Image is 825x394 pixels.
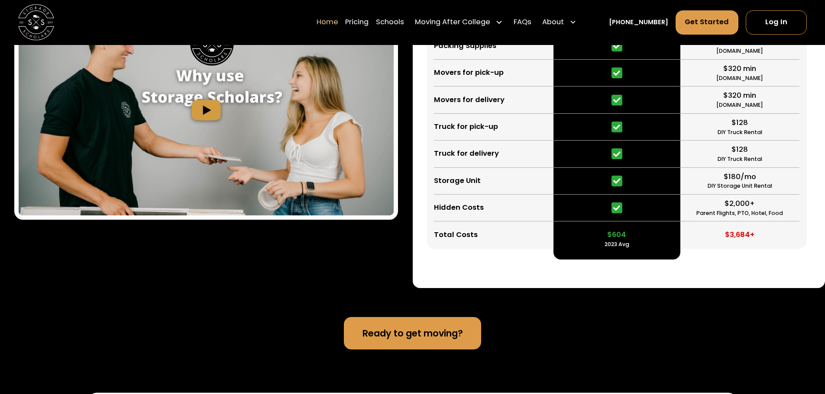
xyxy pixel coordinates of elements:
div: DIY Truck Rental [718,128,762,137]
img: Storage Scholars - How it Works video. [19,5,394,215]
div: [DOMAIN_NAME] [716,74,763,83]
a: Home [317,10,338,35]
div: [DOMAIN_NAME] [716,47,763,55]
a: Log In [746,10,807,35]
a: [PHONE_NUMBER] [609,18,668,27]
div: $2,000+ [725,199,755,209]
a: FAQs [514,10,531,35]
div: $320 min [723,90,756,101]
div: Moving After College [415,17,490,28]
div: $320 min [723,64,756,74]
div: $180/mo [724,172,756,183]
div: Total Costs [434,230,478,240]
div: Truck for delivery [434,148,499,159]
a: open lightbox [19,5,394,215]
img: Storage Scholars main logo [18,4,54,40]
div: About [539,10,580,35]
a: Schools [376,10,404,35]
div: $128 [731,144,748,155]
div: DIY Storage Unit Rental [708,182,772,190]
a: Ready to get moving? [344,317,481,349]
div: About [542,17,564,28]
div: Movers for delivery [434,95,505,106]
div: Parent Flights, PTO, Hotel, Food [696,209,783,218]
div: DIY Truck Rental [718,155,762,163]
div: $604 [607,230,626,240]
div: Hidden Costs [434,202,484,213]
div: [DOMAIN_NAME] [716,101,763,109]
div: Moving After College [411,10,507,35]
div: Storage Unit [434,176,481,186]
div: Packing Supplies [434,41,496,51]
div: Movers for pick-up [434,67,504,78]
div: $128 [731,118,748,128]
div: Truck for pick-up [434,122,498,132]
div: 2023 Avg [605,240,629,249]
div: $3,684+ [725,230,754,240]
a: Pricing [345,10,369,35]
a: Get Started [676,10,739,35]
